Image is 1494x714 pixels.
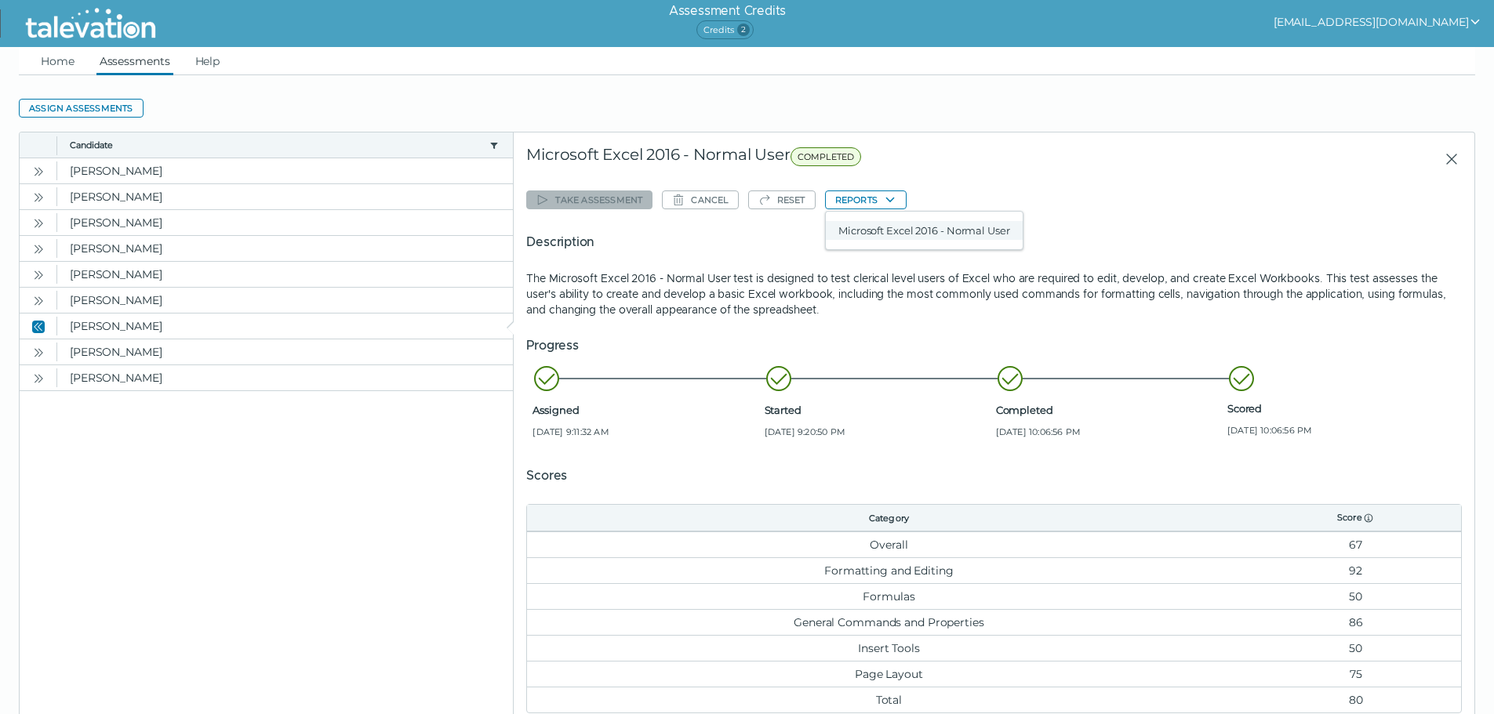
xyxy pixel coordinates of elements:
[527,609,1250,635] td: General Commands and Properties
[29,239,48,258] button: Open
[826,221,1023,240] button: Microsoft Excel 2016 - Normal User
[527,557,1250,583] td: Formatting and Editing
[70,139,483,151] button: Candidate
[1250,557,1461,583] td: 92
[57,288,513,313] clr-dg-cell: [PERSON_NAME]
[1227,424,1452,437] span: [DATE] 10:06:56 PM
[32,191,45,204] cds-icon: Open
[737,24,750,36] span: 2
[765,404,990,416] span: Started
[527,505,1250,531] th: Category
[38,47,78,75] a: Home
[192,47,224,75] a: Help
[29,265,48,284] button: Open
[1250,583,1461,609] td: 50
[526,336,1462,355] h5: Progress
[488,139,500,151] button: candidate filter
[57,262,513,287] clr-dg-cell: [PERSON_NAME]
[32,295,45,307] cds-icon: Open
[32,243,45,256] cds-icon: Open
[1250,661,1461,687] td: 75
[32,269,45,281] cds-icon: Open
[29,291,48,310] button: Open
[29,213,48,232] button: Open
[748,190,816,209] button: Reset
[57,365,513,390] clr-dg-cell: [PERSON_NAME]
[527,635,1250,661] td: Insert Tools
[696,20,754,39] span: Credits
[526,145,1150,173] div: Microsoft Excel 2016 - Normal User
[996,426,1221,438] span: [DATE] 10:06:56 PM
[32,372,45,385] cds-icon: Open
[32,217,45,230] cds-icon: Open
[825,190,907,209] button: Reports
[1250,609,1461,635] td: 86
[32,321,45,333] cds-icon: Close
[96,47,173,75] a: Assessments
[57,210,513,235] clr-dg-cell: [PERSON_NAME]
[1250,687,1461,712] td: 80
[32,165,45,178] cds-icon: Open
[29,161,48,180] button: Open
[533,426,758,438] span: [DATE] 9:11:32 AM
[1250,531,1461,557] td: 67
[526,233,1462,252] h5: Description
[527,661,1250,687] td: Page Layout
[57,158,513,183] clr-dg-cell: [PERSON_NAME]
[662,190,738,209] button: Cancel
[1227,402,1452,415] span: Scored
[533,404,758,416] span: Assigned
[57,236,513,261] clr-dg-cell: [PERSON_NAME]
[32,346,45,359] cds-icon: Open
[19,99,144,118] button: Assign assessments
[791,147,862,166] span: COMPLETED
[1250,505,1461,531] th: Score
[527,531,1250,557] td: Overall
[29,368,48,387] button: Open
[1432,145,1462,173] button: Close
[526,466,1462,485] h5: Scores
[57,339,513,364] clr-dg-cell: [PERSON_NAME]
[527,583,1250,609] td: Formulas
[1274,13,1481,31] button: show user actions
[29,187,48,206] button: Open
[765,426,990,438] span: [DATE] 9:20:50 PM
[996,404,1221,416] span: Completed
[527,687,1250,712] td: Total
[29,343,48,361] button: Open
[526,270,1462,317] p: The Microsoft Excel 2016 - Normal User test is designed to test clerical level users of Excel who...
[669,2,786,20] h6: Assessment Credits
[57,184,513,209] clr-dg-cell: [PERSON_NAME]
[1250,635,1461,661] td: 50
[19,4,162,43] img: Talevation_Logo_Transparent_white.png
[29,317,48,335] button: Close
[526,190,652,209] button: Take assessment
[57,314,513,339] clr-dg-cell: [PERSON_NAME]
